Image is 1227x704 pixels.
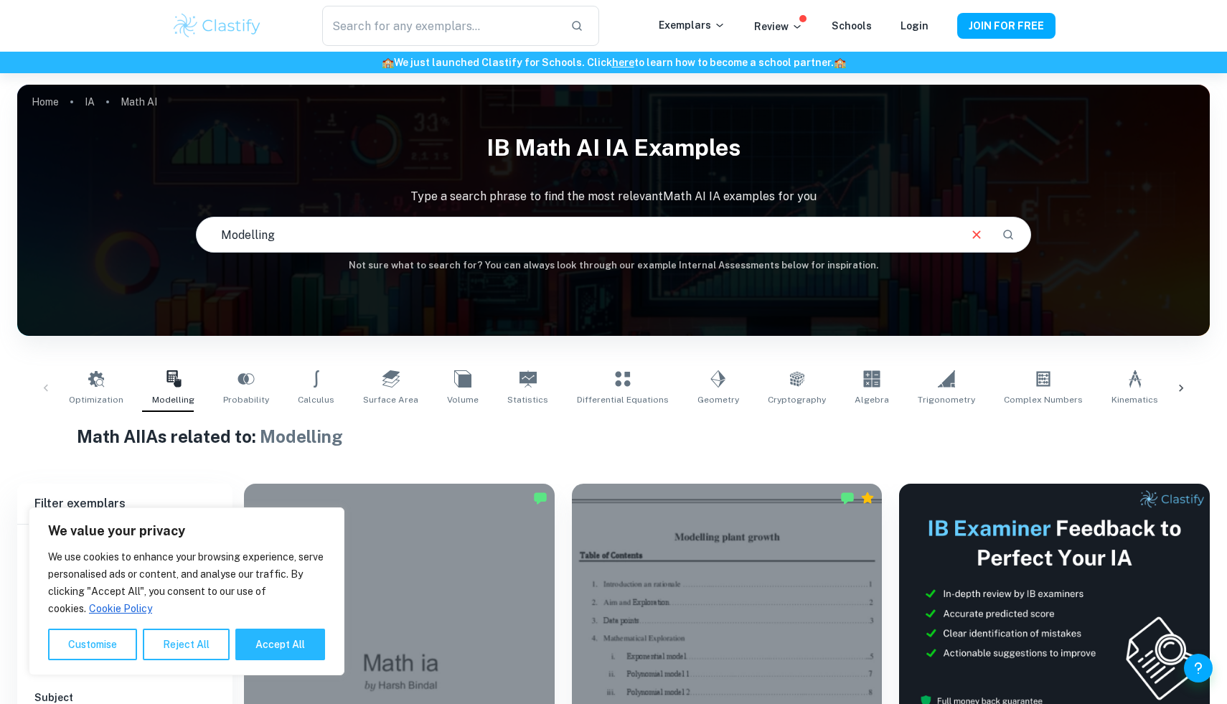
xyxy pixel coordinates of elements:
[447,393,479,406] span: Volume
[48,522,325,540] p: We value your privacy
[855,393,889,406] span: Algebra
[697,393,739,406] span: Geometry
[957,13,1056,39] button: JOIN FOR FREE
[834,57,846,68] span: 🏫
[363,393,418,406] span: Surface Area
[840,491,855,505] img: Marked
[533,491,547,505] img: Marked
[77,423,1150,449] h1: Math AI IAs related to:
[322,6,559,46] input: Search for any exemplars...
[85,92,95,112] a: IA
[1184,654,1213,682] button: Help and Feedback
[1111,393,1158,406] span: Kinematics
[32,92,59,112] a: Home
[382,57,394,68] span: 🏫
[612,57,634,68] a: here
[143,629,230,660] button: Reject All
[29,507,344,675] div: We value your privacy
[3,55,1224,70] h6: We just launched Clastify for Schools. Click to learn how to become a school partner.
[860,491,875,505] div: Premium
[17,188,1210,205] p: Type a search phrase to find the most relevant Math AI IA examples for you
[901,20,929,32] a: Login
[832,20,872,32] a: Schools
[17,258,1210,273] h6: Not sure what to search for? You can always look through our example Internal Assessments below f...
[260,426,343,446] span: Modelling
[197,215,956,255] input: E.g. voronoi diagrams, IBD candidates spread, music...
[88,602,153,615] a: Cookie Policy
[48,548,325,617] p: We use cookies to enhance your browsing experience, serve personalised ads or content, and analys...
[17,125,1210,171] h1: IB Math AI IA examples
[69,393,123,406] span: Optimization
[235,629,325,660] button: Accept All
[171,11,263,40] img: Clastify logo
[507,393,548,406] span: Statistics
[298,393,334,406] span: Calculus
[659,17,725,33] p: Exemplars
[121,94,157,110] p: Math AI
[918,393,975,406] span: Trigonometry
[223,393,269,406] span: Probability
[577,393,669,406] span: Differential Equations
[152,393,194,406] span: Modelling
[768,393,826,406] span: Cryptography
[48,629,137,660] button: Customise
[996,222,1020,247] button: Search
[963,221,990,248] button: Clear
[754,19,803,34] p: Review
[1004,393,1083,406] span: Complex Numbers
[17,484,232,524] h6: Filter exemplars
